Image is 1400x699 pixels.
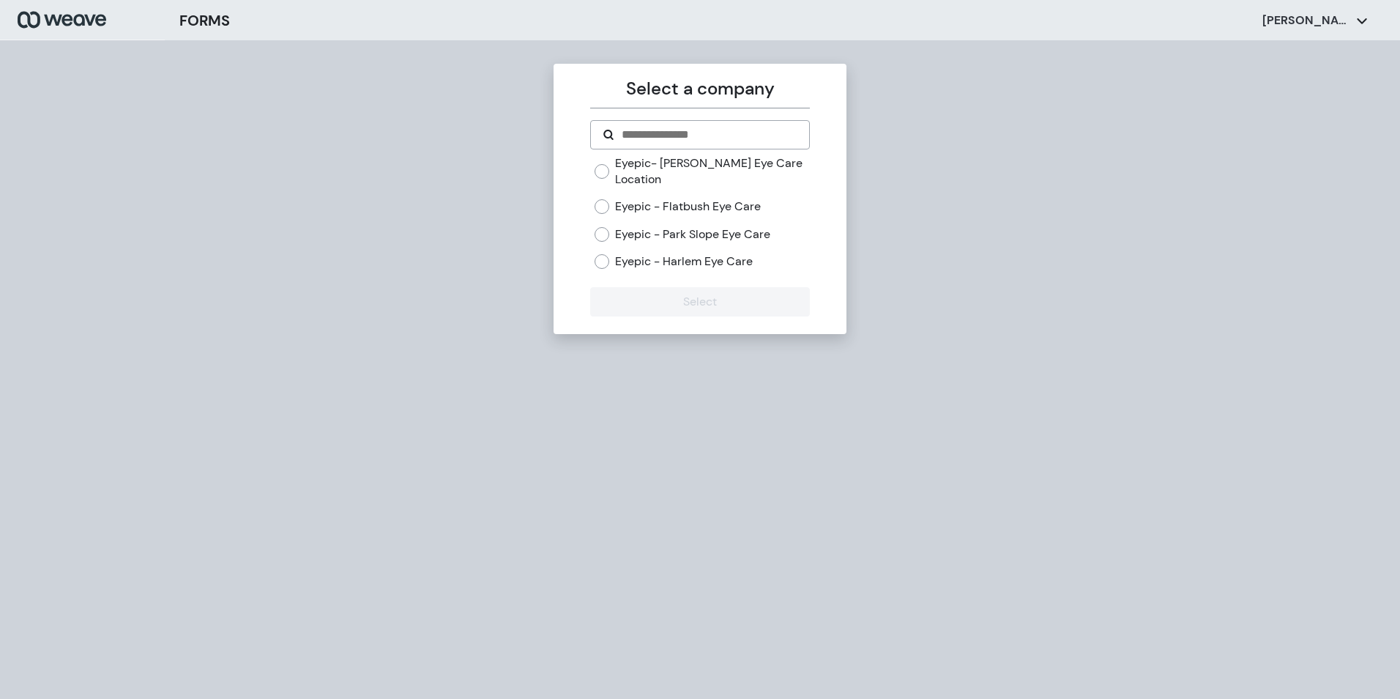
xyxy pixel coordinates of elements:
[615,226,770,243] label: Eyepic - Park Slope Eye Care
[179,10,230,32] h3: FORMS
[590,287,809,317] button: Select
[620,126,797,144] input: Search
[615,199,761,215] label: Eyepic - Flatbush Eye Care
[615,155,809,187] label: Eyepic- [PERSON_NAME] Eye Care Location
[615,254,753,270] label: Eyepic - Harlem Eye Care
[590,75,809,102] p: Select a company
[1262,12,1350,29] p: [PERSON_NAME]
